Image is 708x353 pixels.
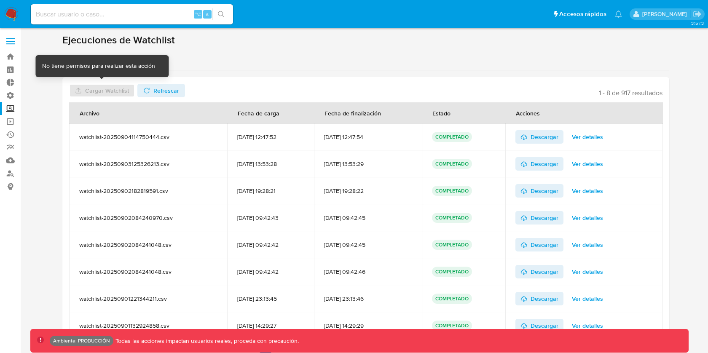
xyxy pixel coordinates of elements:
span: s [206,10,209,18]
a: Salir [693,10,702,19]
span: Accesos rápidos [559,10,606,19]
p: joaquin.dolcemascolo@mercadolibre.com [642,10,690,18]
button: search-icon [212,8,230,20]
input: Buscar usuario o caso... [31,9,233,20]
p: Todas las acciones impactan usuarios reales, proceda con precaución. [113,337,299,345]
p: Ambiente: PRODUCCIÓN [53,339,110,342]
a: Notificaciones [615,11,622,18]
span: ⌥ [195,10,201,18]
div: No tiene permisos para realizar esta acción [42,62,155,70]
